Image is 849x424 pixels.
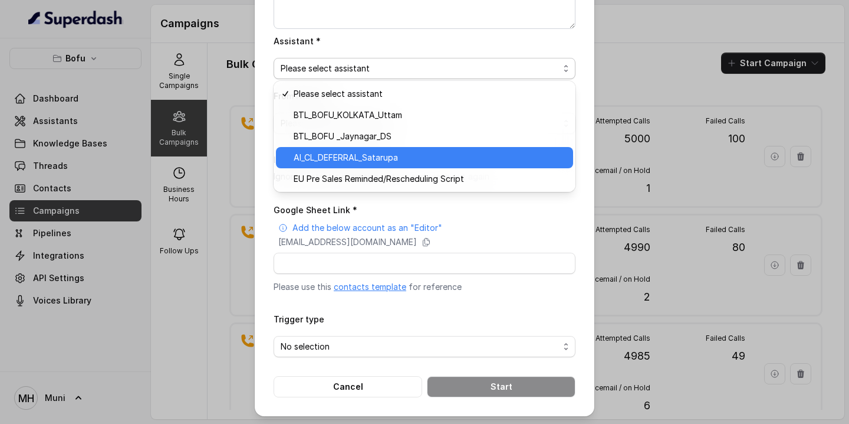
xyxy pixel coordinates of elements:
[294,172,566,186] span: EU Pre Sales Reminded/Rescheduling Script
[274,81,575,192] div: Please select assistant
[294,129,566,143] span: BTL_BOFU _Jaynagar_DS
[294,87,566,101] span: Please select assistant
[281,61,559,76] span: Please select assistant
[294,151,566,165] span: AI_CL_DEFERRAL_Satarupa
[274,58,575,79] button: Please select assistant
[294,108,566,122] span: BTL_BOFU_KOLKATA_Uttam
